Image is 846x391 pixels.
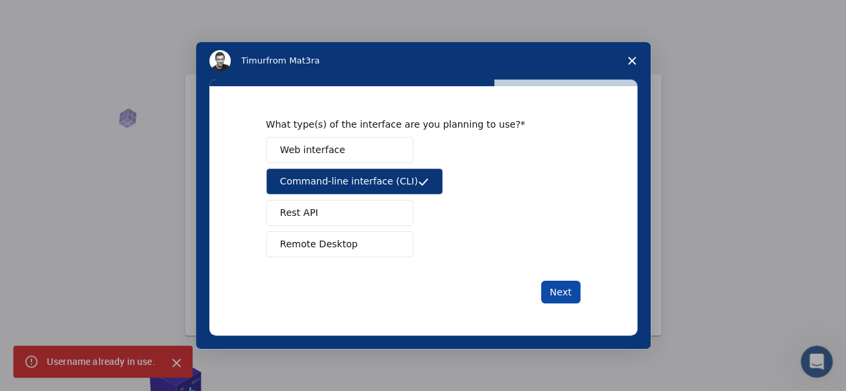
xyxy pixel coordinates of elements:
[209,50,231,72] img: Profile image for Timur
[266,168,443,194] button: Command-line interface (CLI)
[266,118,560,130] div: What type(s) of the interface are you planning to use?
[266,55,320,66] span: from Mat3ra
[280,237,358,251] span: Remote Desktop
[280,143,345,157] span: Web interface
[266,137,413,163] button: Web interface
[280,174,418,188] span: Command-line interface (CLI)
[27,9,75,21] span: Support
[266,231,413,257] button: Remote Desktop
[266,200,413,226] button: Rest API
[541,281,580,303] button: Next
[280,206,318,220] span: Rest API
[241,55,266,66] span: Timur
[613,42,651,80] span: Close survey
